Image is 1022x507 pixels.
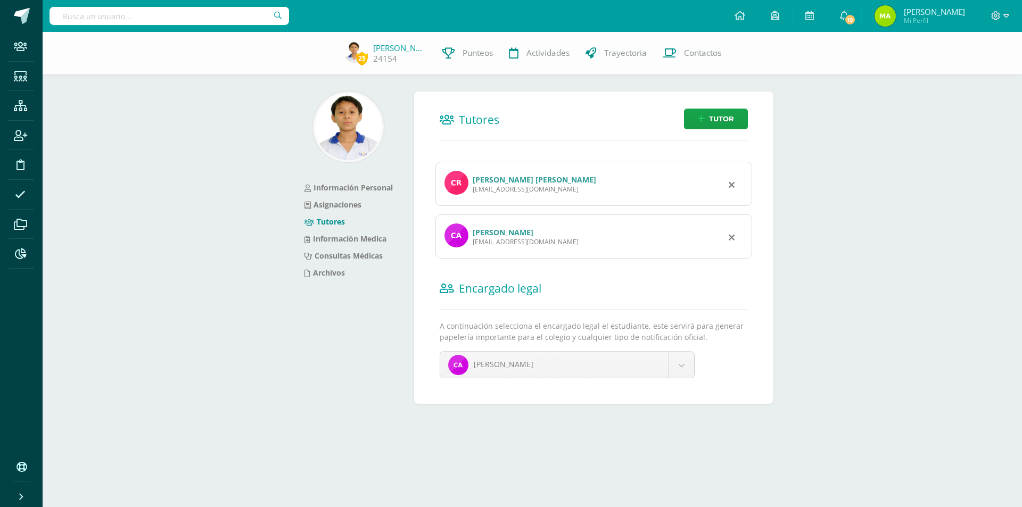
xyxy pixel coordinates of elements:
[473,185,596,194] div: [EMAIL_ADDRESS][DOMAIN_NAME]
[501,32,578,74] a: Actividades
[373,43,426,53] a: [PERSON_NAME]
[875,5,896,27] img: 6b1e82ac4bc77c91773989d943013bd5.png
[434,32,501,74] a: Punteos
[444,171,468,195] img: profile image
[474,359,533,369] span: [PERSON_NAME]
[684,109,748,129] a: Tutor
[304,268,345,278] a: Archivos
[304,251,383,261] a: Consultas Médicas
[526,47,570,59] span: Actividades
[356,52,368,65] span: 25
[473,237,579,246] div: [EMAIL_ADDRESS][DOMAIN_NAME]
[463,47,493,59] span: Punteos
[50,7,289,25] input: Busca un usuario...
[440,320,748,343] p: A continuación selecciona el encargado legal el estudiante, este servirá para generar papelería i...
[729,230,735,243] div: Remover
[344,41,365,63] img: c2caf61b6d6df0a24702c7f4726a49b0.png
[604,47,647,59] span: Trayectoria
[373,53,397,64] a: 24154
[473,227,533,237] a: [PERSON_NAME]
[304,182,393,193] a: Información Personal
[655,32,729,74] a: Contactos
[304,234,386,244] a: Información Medica
[729,178,735,190] div: Remover
[684,47,721,59] span: Contactos
[459,281,541,296] span: Encargado legal
[304,217,345,227] a: Tutores
[315,94,382,160] img: c06f4cf12cb1eee38100ba5d408c637e.png
[440,352,695,378] a: [PERSON_NAME]
[904,6,965,17] span: [PERSON_NAME]
[578,32,655,74] a: Trayectoria
[459,112,499,127] span: Tutores
[448,355,468,375] img: 66e60f4bb0c05e69968b6ce7bb7f43d8.png
[709,109,734,129] span: Tutor
[304,200,361,210] a: Asignaciones
[844,14,856,26] span: 19
[444,223,468,247] img: profile image
[904,16,965,25] span: Mi Perfil
[473,174,596,185] a: [PERSON_NAME] [PERSON_NAME]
